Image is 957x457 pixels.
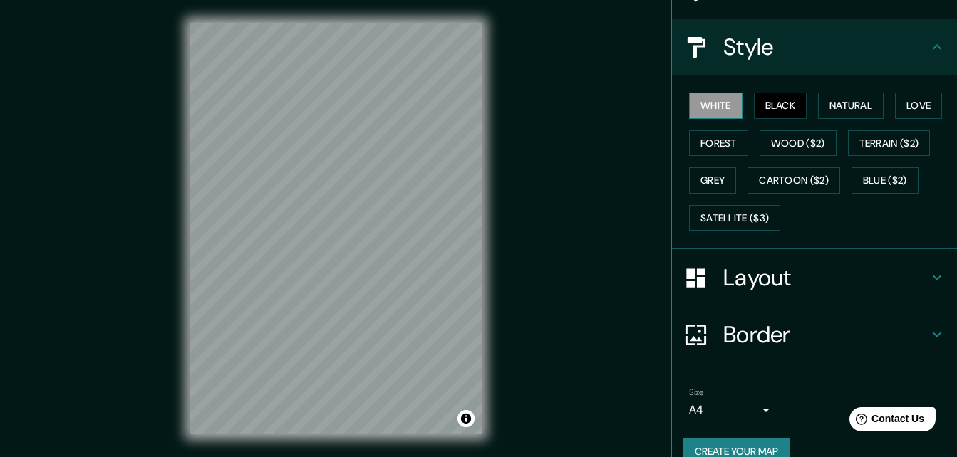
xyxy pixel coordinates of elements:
button: Forest [689,130,748,157]
button: Blue ($2) [852,167,919,194]
button: Natural [818,93,884,119]
button: White [689,93,743,119]
h4: Style [723,33,928,61]
button: Terrain ($2) [848,130,931,157]
canvas: Map [190,23,482,434]
button: Satellite ($3) [689,205,780,231]
button: Grey [689,167,736,194]
div: Border [672,306,957,363]
iframe: Help widget launcher [830,401,941,441]
button: Black [754,93,807,119]
h4: Border [723,320,928,349]
button: Wood ($2) [760,130,837,157]
button: Cartoon ($2) [748,167,840,194]
div: Layout [672,249,957,306]
h4: Layout [723,263,928,292]
label: Size [689,387,704,399]
button: Love [895,93,942,119]
div: A4 [689,399,775,421]
div: Style [672,19,957,75]
button: Toggle attribution [457,410,475,427]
